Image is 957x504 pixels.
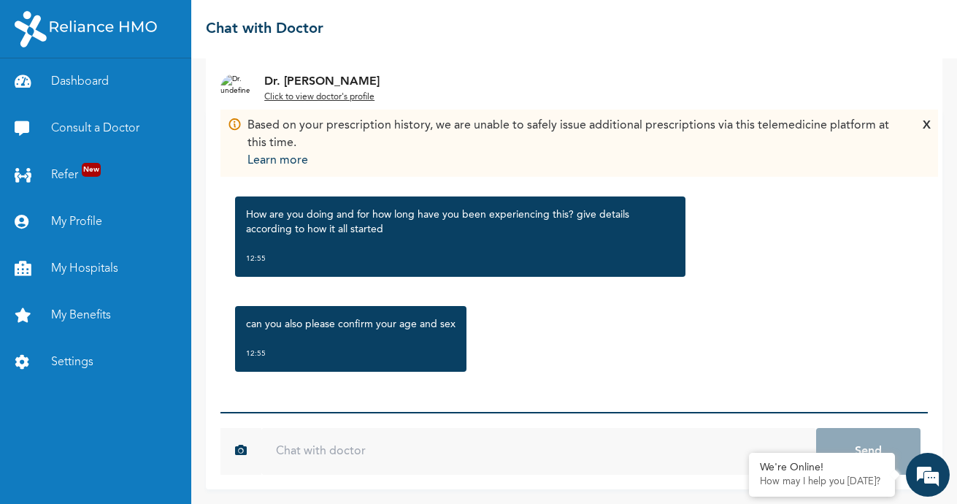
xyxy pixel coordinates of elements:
p: Learn more [247,152,901,169]
div: X [923,117,931,169]
p: can you also please confirm your age and sex [246,317,456,332]
textarea: Type your message and hit 'Enter' [7,375,278,427]
input: Chat with doctor [261,428,816,475]
img: Dr. undefined` [220,74,250,103]
button: Send [816,428,921,475]
img: d_794563401_company_1708531726252_794563401 [27,73,59,110]
h2: Chat with Doctor [206,18,323,40]
img: RelianceHMO's Logo [15,11,157,47]
div: 12:55 [246,251,674,266]
div: Minimize live chat window [239,7,274,42]
p: Dr. [PERSON_NAME] [264,73,380,91]
div: 12:55 [246,346,456,361]
span: We're online! [85,172,201,320]
span: Conversation [7,452,143,462]
div: Chat with us now [76,82,245,101]
div: Based on your prescription history, we are unable to safely issue additional prescriptions via th... [247,117,901,169]
div: FAQs [143,427,279,472]
div: We're Online! [760,462,884,474]
p: How are you doing and for how long have you been experiencing this? give details according to how... [246,207,674,237]
img: Info [228,117,242,131]
p: How may I help you today? [760,476,884,488]
span: New [82,163,101,177]
u: Click to view doctor's profile [264,93,374,102]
